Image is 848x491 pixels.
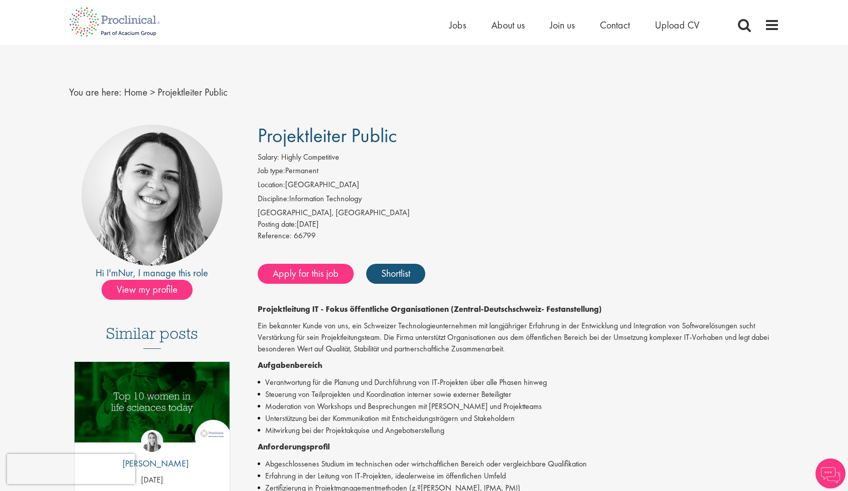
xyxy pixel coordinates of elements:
[258,400,779,412] li: Moderation von Workshops und Besprechungen mit [PERSON_NAME] und Projektteams
[258,193,779,207] li: Information Technology
[258,360,322,370] strong: Aufgabenbereich
[258,123,397,148] span: Projektleiter Public
[7,454,135,484] iframe: reCAPTCHA
[75,362,230,450] a: Link to a post
[75,474,230,486] p: [DATE]
[69,86,122,99] span: You are here:
[258,388,779,400] li: Steuerung von Teilprojekten und Koordination interner sowie externer Beteiligter
[258,165,779,179] li: Permanent
[150,86,155,99] span: >
[258,193,289,205] label: Discipline:
[102,280,193,300] span: View my profile
[118,266,133,279] a: Nur
[258,207,779,219] div: [GEOGRAPHIC_DATA], [GEOGRAPHIC_DATA]
[294,230,316,241] span: 66799
[258,219,297,229] span: Posting date:
[106,325,198,349] h3: Similar posts
[258,458,779,470] li: Abgeschlossenes Studium im technischen oder wirtschaftlichen Bereich oder vergleichbare Qualifika...
[815,458,845,488] img: Chatbot
[124,86,148,99] a: breadcrumb link
[115,457,189,470] p: [PERSON_NAME]
[258,424,779,436] li: Mitwirkung bei der Projektakquise und Angebotserstellung
[102,282,203,295] a: View my profile
[258,412,779,424] li: Unterstützung bei der Kommunikation mit Entscheidungsträgern und Stakeholdern
[366,264,425,284] a: Shortlist
[600,19,630,32] a: Contact
[69,266,236,280] div: Hi I'm , I manage this role
[258,152,279,163] label: Salary:
[258,304,602,314] strong: Projektleitung IT - Fokus öffentliche Organisationen (Zentral-Deutschschweiz- Festanstellung)
[258,230,292,242] label: Reference:
[491,19,525,32] a: About us
[158,86,228,99] span: Projektleiter Public
[258,179,285,191] label: Location:
[281,152,339,162] span: Highly Competitive
[258,219,779,230] div: [DATE]
[258,376,779,388] li: Verantwortung für die Planung und Durchführung von IT-Projekten über alle Phasen hinweg
[258,320,779,355] p: Ein bekannter Kunde von uns, ein Schweizer Technologieunternehmen mit langjähriger Erfahrung in d...
[258,179,779,193] li: [GEOGRAPHIC_DATA]
[449,19,466,32] a: Jobs
[82,125,223,266] img: imeage of recruiter Nur Ergiydiren
[141,430,163,452] img: Hannah Burke
[258,441,330,452] strong: Anforderungsprofil
[115,430,189,475] a: Hannah Burke [PERSON_NAME]
[258,165,285,177] label: Job type:
[258,470,779,482] li: Erfahrung in der Leitung von IT-Projekten, idealerweise im öffentlichen Umfeld
[75,362,230,442] img: Top 10 women in life sciences today
[550,19,575,32] a: Join us
[655,19,699,32] a: Upload CV
[258,264,354,284] a: Apply for this job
